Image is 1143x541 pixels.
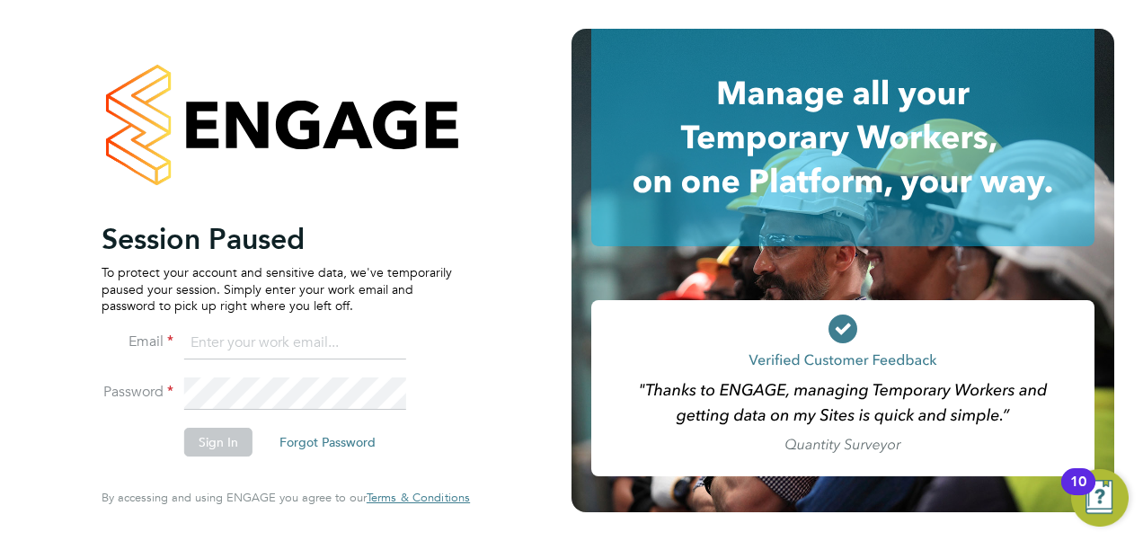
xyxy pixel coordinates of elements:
[102,383,173,402] label: Password
[1071,469,1129,527] button: Open Resource Center, 10 new notifications
[184,327,406,359] input: Enter your work email...
[102,221,452,257] h2: Session Paused
[367,491,470,505] a: Terms & Conditions
[102,490,470,505] span: By accessing and using ENGAGE you agree to our
[1070,482,1086,505] div: 10
[184,428,253,457] button: Sign In
[367,490,470,505] span: Terms & Conditions
[265,428,390,457] button: Forgot Password
[102,333,173,351] label: Email
[102,264,452,314] p: To protect your account and sensitive data, we've temporarily paused your session. Simply enter y...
